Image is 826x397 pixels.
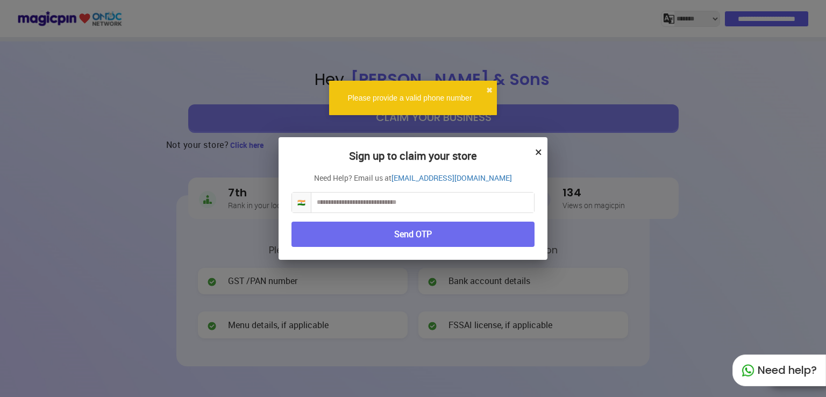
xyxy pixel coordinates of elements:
span: 🇮🇳 [292,193,311,212]
a: [EMAIL_ADDRESS][DOMAIN_NAME] [391,173,512,183]
div: Need help? [732,355,826,386]
button: Send OTP [291,222,535,247]
div: Please provide a valid phone number [333,93,486,103]
button: close [486,85,493,96]
p: Need Help? Email us at [291,173,535,183]
button: × [535,143,542,161]
img: whatapp_green.7240e66a.svg [742,364,754,377]
h2: Sign up to claim your store [291,150,535,173]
